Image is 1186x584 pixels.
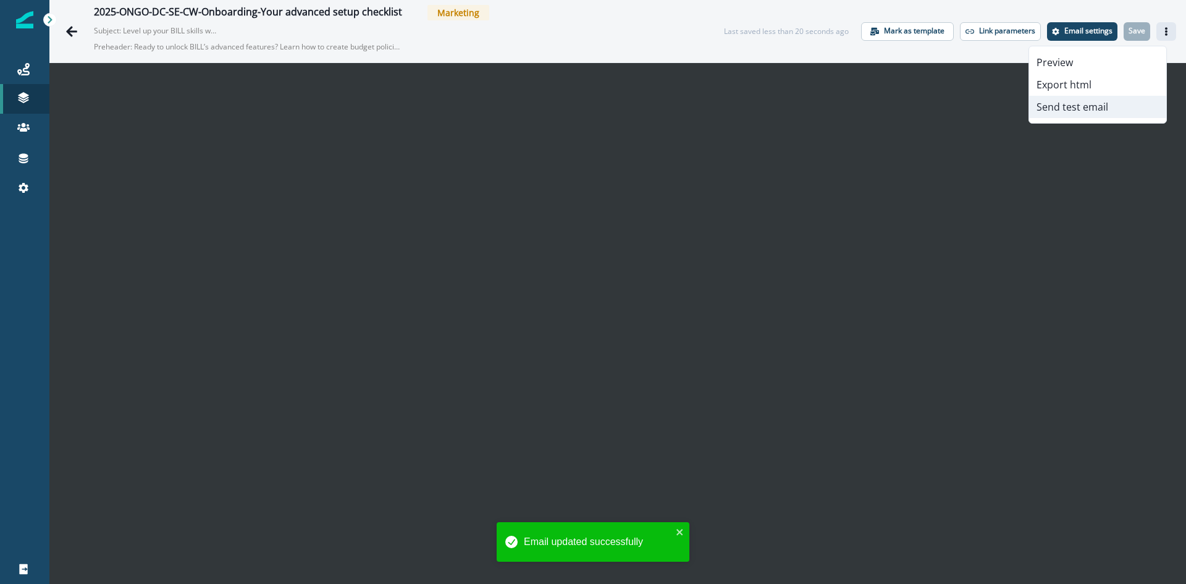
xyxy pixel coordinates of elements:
[94,36,403,57] p: Preheader: Ready to unlock BILL’s advanced features? Learn how to create budget policies, approva...
[427,5,489,20] span: Marketing
[884,27,944,35] p: Mark as template
[979,27,1035,35] p: Link parameters
[1124,22,1150,41] button: Save
[724,26,849,37] div: Last saved less than 20 seconds ago
[861,22,954,41] button: Mark as template
[1064,27,1112,35] p: Email settings
[1129,27,1145,35] p: Save
[960,22,1041,41] button: Link parameters
[676,527,684,537] button: close
[1047,22,1117,41] button: Settings
[1029,51,1166,74] button: Preview
[524,535,672,549] div: Email updated successfully
[1156,22,1176,41] button: Actions
[94,6,402,20] div: 2025-ONGO-DC-SE-CW-Onboarding-Your advanced setup checklist
[16,11,33,28] img: Inflection
[1029,96,1166,118] button: Send test email
[1029,74,1166,96] button: Export html
[59,19,84,44] button: Go back
[94,20,217,36] p: Subject: Level up your BILL skills with expert tips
